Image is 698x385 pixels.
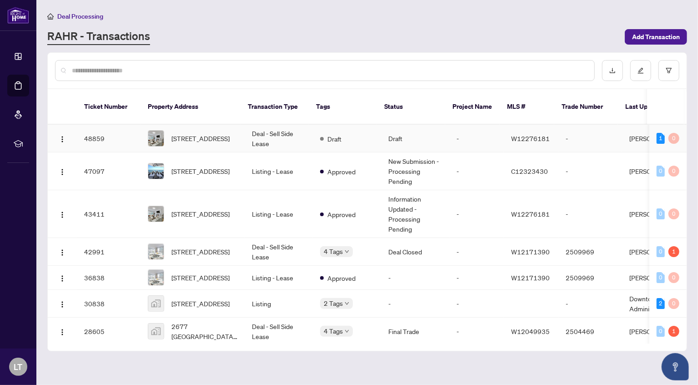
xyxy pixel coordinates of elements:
img: Logo [59,136,66,143]
td: 2504469 [558,318,622,345]
div: 1 [668,326,679,337]
td: - [558,190,622,238]
img: Logo [59,168,66,176]
span: [STREET_ADDRESS] [171,299,230,309]
td: Draft [381,125,449,152]
img: thumbnail-img [148,206,164,222]
span: down [345,301,349,306]
td: [PERSON_NAME] [622,238,690,266]
th: Tags [309,89,377,125]
div: 0 [668,133,679,144]
span: edit [638,67,644,74]
td: Deal - Sell Side Lease [245,238,313,266]
button: Open asap [662,353,689,380]
img: Logo [59,301,66,308]
div: 1 [668,246,679,257]
td: - [449,125,504,152]
span: 2 Tags [324,298,343,309]
button: Logo [55,324,70,339]
td: Deal - Sell Side Lease [245,125,313,152]
span: Approved [327,273,356,283]
span: Approved [327,209,356,219]
div: 0 [657,246,665,257]
span: LT [14,360,23,373]
th: Ticket Number [77,89,141,125]
td: - [381,266,449,290]
img: thumbnail-img [148,131,164,146]
img: Logo [59,329,66,336]
td: - [558,125,622,152]
button: Logo [55,131,70,146]
td: New Submission - Processing Pending [381,152,449,190]
button: Logo [55,270,70,285]
img: thumbnail-img [148,296,164,311]
th: Status [377,89,445,125]
td: - [449,152,504,190]
td: 2509969 [558,238,622,266]
a: RAHR - Transactions [47,29,150,45]
td: [PERSON_NAME] [622,318,690,345]
button: filter [658,60,679,81]
div: 2 [657,298,665,309]
td: Listing [245,290,313,318]
img: thumbnail-img [148,270,164,285]
td: [PERSON_NAME] [622,125,690,152]
td: 2509969 [558,266,622,290]
span: [STREET_ADDRESS] [171,273,230,283]
button: Logo [55,244,70,259]
img: Logo [59,249,66,256]
td: - [558,290,622,318]
button: Logo [55,164,70,178]
td: Listing - Lease [245,152,313,190]
span: Approved [327,167,356,177]
span: W12171390 [511,248,550,256]
button: Logo [55,207,70,221]
span: 2677 [GEOGRAPHIC_DATA]-[STREET_ADDRESS] [171,321,237,341]
th: MLS # [500,89,554,125]
th: Trade Number [554,89,618,125]
td: 48859 [77,125,141,152]
td: 36838 [77,266,141,290]
div: 0 [668,208,679,219]
td: Downtown Administrator [622,290,690,318]
div: 0 [668,298,679,309]
td: - [449,318,504,345]
span: home [47,13,54,20]
span: Deal Processing [57,12,103,20]
img: Logo [59,211,66,218]
div: 0 [668,272,679,283]
div: 0 [668,166,679,177]
td: - [558,152,622,190]
span: C12323430 [511,167,548,175]
td: 28605 [77,318,141,345]
span: 4 Tags [324,326,343,336]
th: Last Updated By [618,89,686,125]
span: Draft [327,134,341,144]
td: [PERSON_NAME] [622,266,690,290]
td: - [449,290,504,318]
span: W12276181 [511,134,550,142]
span: download [609,67,616,74]
td: 47097 [77,152,141,190]
td: Listing - Lease [245,190,313,238]
img: thumbnail-img [148,163,164,179]
button: Add Transaction [625,29,687,45]
td: 43411 [77,190,141,238]
td: [PERSON_NAME] [622,152,690,190]
td: - [449,266,504,290]
span: [STREET_ADDRESS] [171,247,230,257]
td: Deal - Sell Side Lease [245,318,313,345]
img: thumbnail-img [148,244,164,259]
span: W12276181 [511,210,550,218]
button: download [602,60,623,81]
img: logo [7,7,29,24]
button: edit [630,60,651,81]
td: Listing - Lease [245,266,313,290]
div: 0 [657,326,665,337]
span: 4 Tags [324,246,343,257]
img: thumbnail-img [148,324,164,339]
td: - [449,238,504,266]
th: Project Name [445,89,500,125]
th: Property Address [141,89,241,125]
td: Deal Closed [381,238,449,266]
